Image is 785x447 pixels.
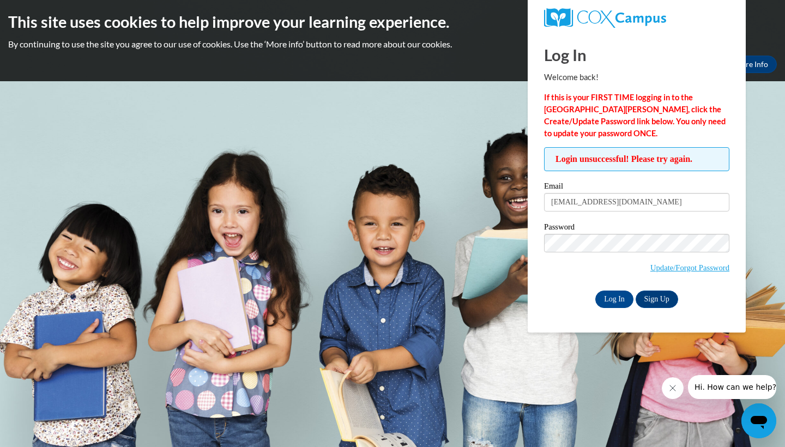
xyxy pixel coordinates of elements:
a: More Info [726,56,777,73]
iframe: Button to launch messaging window [741,403,776,438]
img: COX Campus [544,8,666,28]
input: Log In [595,291,633,308]
label: Email [544,182,729,193]
iframe: Close message [662,377,684,399]
a: COX Campus [544,8,729,28]
a: Sign Up [636,291,678,308]
strong: If this is your FIRST TIME logging in to the [GEOGRAPHIC_DATA][PERSON_NAME], click the Create/Upd... [544,93,726,138]
p: By continuing to use the site you agree to our use of cookies. Use the ‘More info’ button to read... [8,38,777,50]
p: Welcome back! [544,71,729,83]
a: Update/Forgot Password [650,263,729,272]
span: Login unsuccessful! Please try again. [544,147,729,171]
label: Password [544,223,729,234]
iframe: Message from company [688,375,776,399]
h1: Log In [544,44,729,66]
h2: This site uses cookies to help improve your learning experience. [8,11,777,33]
